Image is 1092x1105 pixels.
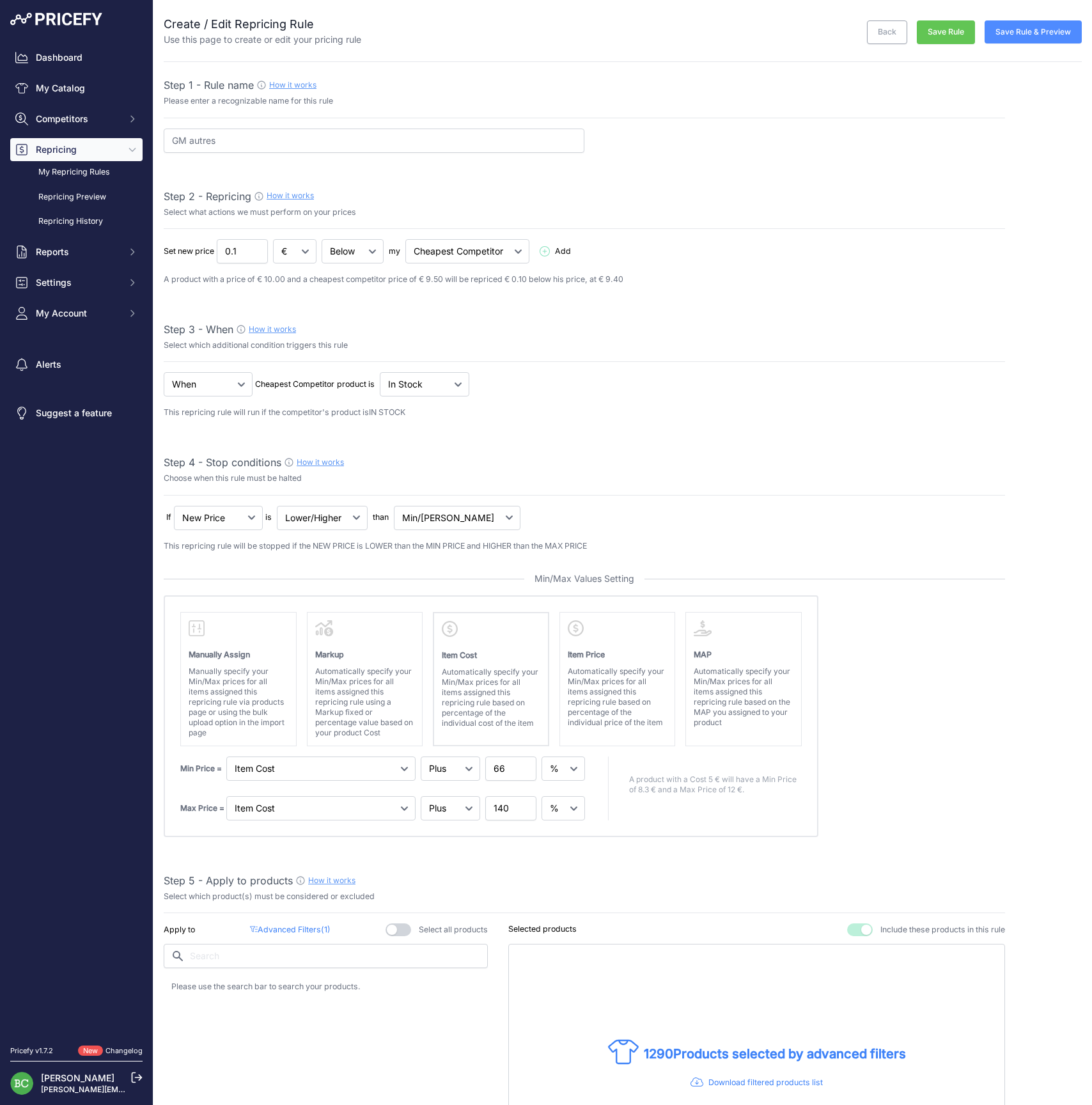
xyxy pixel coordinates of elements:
[10,161,143,184] a: My Repricing Rules
[10,138,143,161] button: Repricing
[180,803,224,813] strong: Max Price =
[164,924,195,936] p: Apply to
[10,271,143,294] button: Settings
[867,20,907,44] a: Back
[164,891,375,903] p: Select which product(s) must be considered or excluded
[324,925,327,934] span: 1
[164,473,1005,485] p: Choose when this rule must be halted
[265,512,272,524] p: is
[985,20,1082,43] button: Save Rule & Preview
[105,1046,143,1055] a: Changelog
[315,650,344,659] strong: Markup
[337,379,375,391] p: product is
[442,650,477,660] strong: Item Cost
[508,923,577,936] p: Selected products
[41,1085,301,1094] a: [PERSON_NAME][EMAIL_ADDRESS][DOMAIN_NAME][PERSON_NAME]
[485,796,536,820] input: 1
[164,246,214,258] p: Set new price
[164,874,293,887] span: Step 5 - Apply to products
[171,981,480,993] p: Please use the search bar to search your products.
[249,324,296,334] a: How it works
[629,774,802,795] p: A product with a Cost 5 € will have a Min Price of 8.3 € and a Max Price of 12 €.
[189,650,250,659] strong: Manually Assign
[267,191,314,200] a: How it works
[297,457,344,467] a: How it works
[36,246,120,258] span: Reports
[164,15,361,33] h2: Create / Edit Repricing Rule
[166,512,171,524] p: If
[10,210,143,233] a: Repricing History
[308,875,355,885] a: How it works
[442,667,540,728] p: Automatically specify your Min/Max prices for all items assigned this repricing rule based on per...
[164,540,1005,552] p: This repricing rule will be stopped if the NEW PRICE is LOWER than the MIN PRICE and HIGHER than ...
[164,274,1005,286] p: A product with a price of € 10.00 and a cheapest competitor price of € 9.50 will be repriced € 0....
[164,323,233,336] span: Step 3 - When
[369,407,405,417] span: IN STOCK
[78,1046,103,1056] span: New
[164,95,1005,107] p: Please enter a recognizable name for this rule
[485,756,536,781] input: 1
[321,925,331,934] span: ( )
[10,186,143,208] a: Repricing Preview
[269,80,316,90] a: How it works
[164,944,488,968] input: Search
[36,113,120,125] span: Competitors
[10,46,143,69] a: Dashboard
[36,276,120,289] span: Settings
[164,456,281,469] span: Step 4 - Stop conditions
[315,666,415,738] p: Automatically specify your Min/Max prices for all items assigned this repricing rule using a Mark...
[10,240,143,263] button: Reports
[10,402,143,425] a: Suggest a feature
[36,143,120,156] span: Repricing
[10,77,143,100] a: My Catalog
[164,79,254,91] span: Step 1 - Rule name
[41,1072,114,1083] a: [PERSON_NAME]
[164,340,1005,352] p: Select which additional condition triggers this rule
[10,302,143,325] button: My Account
[189,666,288,738] p: Manually specify your Min/Max prices for all items assigned this repricing rule via products page...
[10,107,143,130] button: Competitors
[389,246,400,258] p: my
[10,46,143,1030] nav: Sidebar
[419,924,488,936] span: Select all products
[880,924,1005,936] span: Include these products in this rule
[708,1077,823,1089] p: Download filtered products list
[164,33,361,46] p: Use this page to create or edit your pricing rule
[164,207,1005,219] p: Select what actions we must perform on your prices
[694,666,793,728] p: Automatically specify your Min/Max prices for all items assigned this repricing rule based on the...
[36,307,120,320] span: My Account
[568,666,667,728] p: Automatically specify your Min/Max prices for all items assigned this repricing rule based on per...
[164,407,1005,419] p: This repricing rule will run if the competitor's product is
[644,1045,906,1063] p: Products selected by advanced filters
[255,379,334,391] p: Cheapest Competitor
[10,13,102,26] img: Pricefy Logo
[217,239,268,263] input: 1
[694,650,712,659] strong: MAP
[250,924,331,936] p: Advanced Filters
[180,764,222,773] strong: Min Price =
[524,572,644,585] span: Min/Max Values Setting
[917,20,975,44] button: Save Rule
[644,1046,673,1062] span: 1290
[10,1046,53,1056] div: Pricefy v1.7.2
[10,353,143,376] a: Alerts
[373,512,389,524] p: than
[555,246,571,258] span: Add
[164,129,584,153] input: 1% Below my cheapest competitor
[568,650,605,659] strong: Item Price
[164,190,251,203] span: Step 2 - Repricing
